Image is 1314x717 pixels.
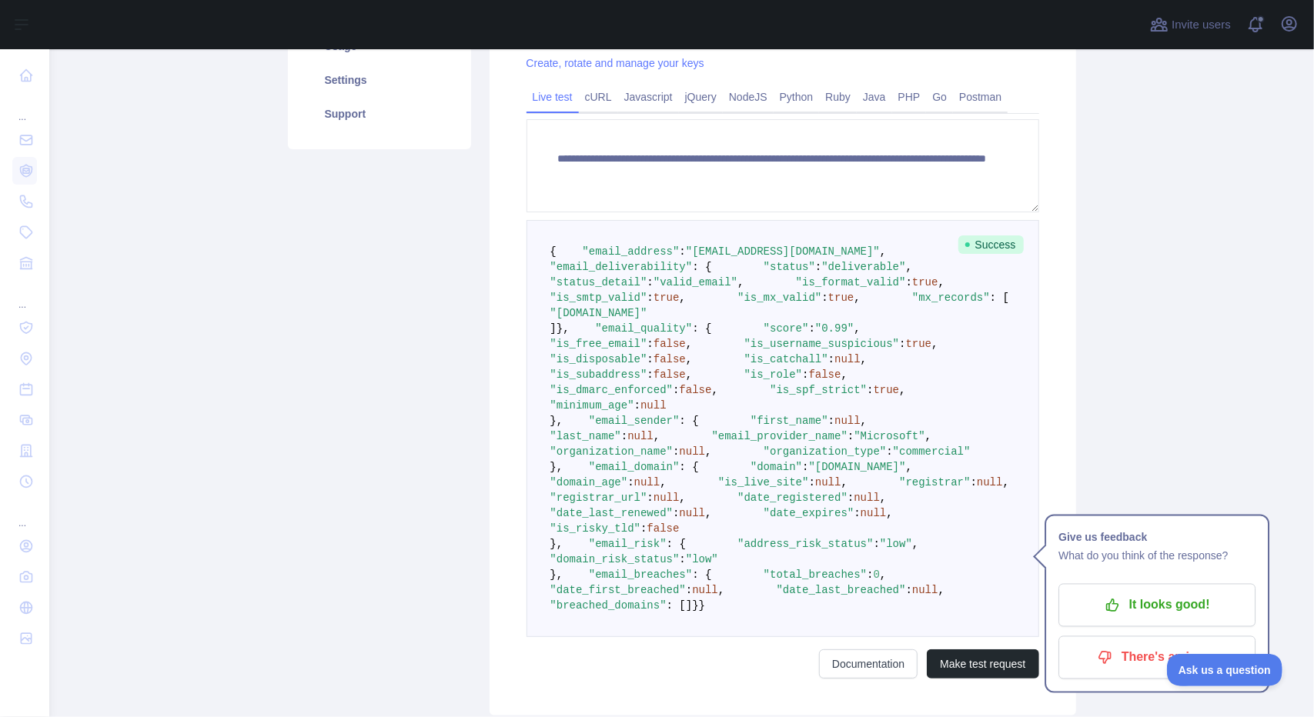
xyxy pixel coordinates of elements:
[874,569,880,581] span: 0
[854,430,924,442] span: "Microsoft"
[550,307,647,319] span: "[DOMAIN_NAME]"
[686,584,692,596] span: :
[692,261,711,273] span: : {
[647,522,680,535] span: false
[680,292,686,304] span: ,
[595,322,692,335] span: "email_quality"
[654,276,737,288] span: "valid_email"
[848,492,854,504] span: :
[673,445,679,458] span: :
[527,57,704,69] a: Create, rotate and manage your keys
[550,399,634,412] span: "minimum_age"
[654,369,686,381] span: false
[744,338,900,350] span: "is_username_suspicious"
[828,353,834,365] span: :
[589,461,680,473] span: "email_domain"
[647,353,654,365] span: :
[647,369,654,381] span: :
[550,538,563,550] span: },
[751,461,802,473] span: "domain"
[777,584,906,596] span: "date_last_breached"
[880,492,886,504] span: ,
[931,338,938,350] span: ,
[899,338,905,350] span: :
[692,599,698,612] span: }
[12,92,37,123] div: ...
[925,430,931,442] span: ,
[705,445,711,458] span: ,
[802,461,808,473] span: :
[306,63,453,97] a: Settings
[899,476,970,489] span: "registrar"
[550,353,647,365] span: "is_disposable"
[680,415,699,427] span: : {
[550,369,647,381] span: "is_subaddress"
[828,292,854,304] span: true
[550,584,686,596] span: "date_first_breached"
[912,292,990,304] span: "mx_records"
[618,85,679,109] a: Javascript
[834,415,861,427] span: null
[977,476,1003,489] span: null
[654,292,680,304] span: true
[667,538,686,550] span: : {
[764,507,854,519] span: "date_expires"
[809,369,841,381] span: false
[926,85,953,109] a: Go
[927,649,1038,679] button: Make test request
[550,569,563,581] span: },
[654,338,686,350] span: false
[764,445,887,458] span: "organization_type"
[550,384,674,396] span: "is_dmarc_enforced"
[550,276,647,288] span: "status_detail"
[550,430,621,442] span: "last_name"
[1058,529,1255,547] h1: Give us feedback
[857,85,892,109] a: Java
[640,399,667,412] span: null
[680,384,712,396] span: false
[679,85,723,109] a: jQuery
[737,492,848,504] span: "date_registered"
[654,430,660,442] span: ,
[1003,476,1009,489] span: ,
[737,276,744,288] span: ,
[686,553,718,565] span: "low"
[680,245,686,258] span: :
[627,476,634,489] span: :
[647,338,654,350] span: :
[874,538,880,550] span: :
[647,292,654,304] span: :
[550,415,563,427] span: },
[550,292,647,304] span: "is_smtp_valid"
[647,492,654,504] span: :
[809,322,815,335] span: :
[579,85,618,109] a: cURL
[1167,654,1283,686] iframe: Toggle Customer Support
[640,522,647,535] span: :
[550,553,680,565] span: "domain_risk_status"
[1058,547,1255,565] p: What do you think of the response?
[809,476,815,489] span: :
[744,353,828,365] span: "is_catchall"
[1058,584,1255,627] button: It looks good!
[906,338,932,350] span: true
[686,353,692,365] span: ,
[680,492,686,504] span: ,
[686,369,692,381] span: ,
[627,430,654,442] span: null
[550,261,693,273] span: "email_deliverability"
[874,384,900,396] span: true
[867,384,873,396] span: :
[550,476,628,489] span: "domain_age"
[712,430,848,442] span: "email_provider_name"
[680,445,706,458] span: null
[815,322,854,335] span: "0.99"
[550,599,667,612] span: "breached_domains"
[12,280,37,311] div: ...
[550,445,674,458] span: "organization_name"
[527,85,579,109] a: Live test
[861,353,867,365] span: ,
[723,85,774,109] a: NodeJS
[1172,16,1231,34] span: Invite users
[589,415,680,427] span: "email_sender"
